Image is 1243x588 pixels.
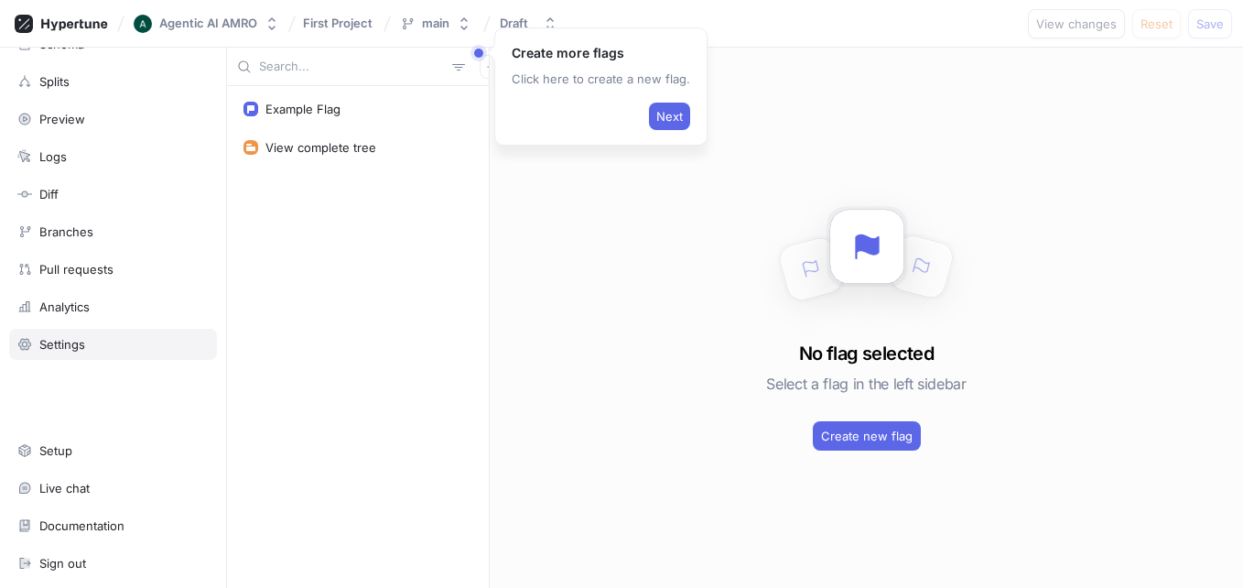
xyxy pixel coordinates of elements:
[39,149,67,164] div: Logs
[1036,18,1117,29] span: View changes
[766,367,966,400] h5: Select a flag in the left sidebar
[39,443,72,458] div: Setup
[821,430,913,441] span: Create new flag
[39,518,124,533] div: Documentation
[39,299,90,314] div: Analytics
[1132,9,1181,38] button: Reset
[1140,18,1173,29] span: Reset
[39,74,70,89] div: Splits
[1188,9,1232,38] button: Save
[39,187,59,201] div: Diff
[159,16,257,31] div: Agentic AI AMRO
[39,112,85,126] div: Preview
[126,7,286,40] button: UserAgentic AI AMRO
[39,337,85,352] div: Settings
[134,15,152,33] img: User
[813,421,921,451] button: Create new flag
[492,8,565,38] button: Draft
[1196,18,1224,29] span: Save
[265,102,340,116] div: Example Flag
[303,16,373,29] span: First Project
[422,16,449,31] div: main
[799,340,934,367] h3: No flag selected
[39,224,93,239] div: Branches
[393,8,479,38] button: main
[259,58,445,76] input: Search...
[9,510,217,541] a: Documentation
[39,556,86,571] div: Sign out
[39,481,90,495] div: Live chat
[500,16,528,31] div: Draft
[1028,9,1125,38] button: View changes
[39,262,113,277] div: Pull requests
[265,140,376,155] div: View complete tree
